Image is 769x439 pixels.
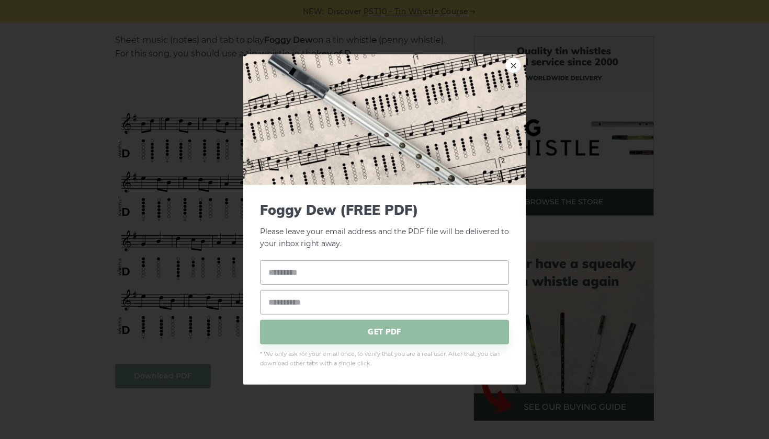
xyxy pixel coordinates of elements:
span: Foggy Dew (FREE PDF) [260,202,509,218]
img: Tin Whistle Tab Preview [243,54,526,185]
p: Please leave your email address and the PDF file will be delivered to your inbox right away. [260,202,509,250]
span: GET PDF [260,319,509,344]
a: × [505,57,521,73]
span: * We only ask for your email once, to verify that you are a real user. After that, you can downlo... [260,349,509,368]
